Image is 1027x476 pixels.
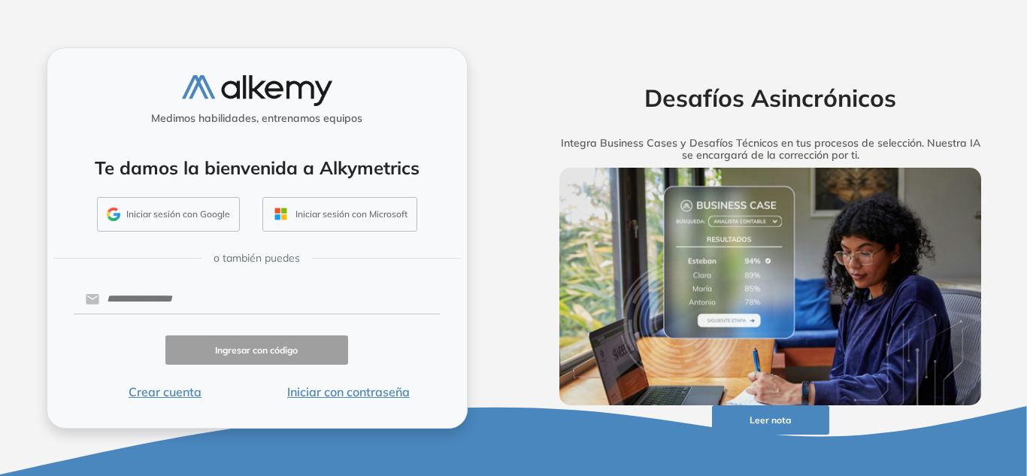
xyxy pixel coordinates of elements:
h4: Te damos la bienvenida a Alkymetrics [67,157,447,179]
img: logo-alkemy [182,75,332,106]
button: Iniciar sesión con Microsoft [262,197,417,232]
span: o también puedes [214,250,300,266]
img: GMAIL_ICON [107,208,120,221]
img: img-more-info [559,168,982,405]
button: Crear cuenta [74,383,257,401]
button: Leer nota [712,405,829,435]
h2: Desafíos Asincrónicos [536,83,1005,112]
h5: Integra Business Cases y Desafíos Técnicos en tus procesos de selección. Nuestra IA se encargará ... [536,137,1005,162]
h5: Medimos habilidades, entrenamos equipos [53,112,461,125]
button: Iniciar con contraseña [256,383,440,401]
button: Ingresar con código [165,335,349,365]
button: Iniciar sesión con Google [97,197,240,232]
img: OUTLOOK_ICON [272,205,289,223]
